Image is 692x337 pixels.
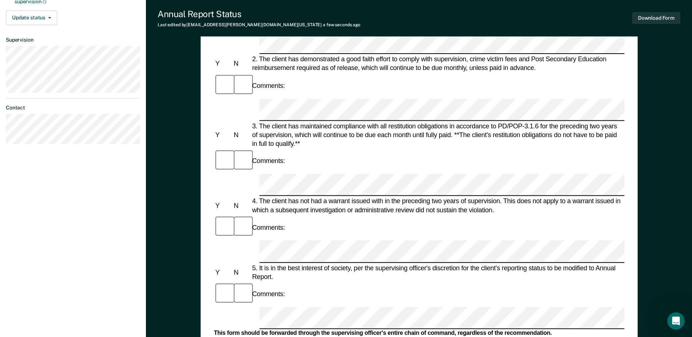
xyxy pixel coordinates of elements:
[158,22,360,27] div: Last edited by [EMAIL_ADDRESS][PERSON_NAME][DOMAIN_NAME][US_STATE]
[251,121,625,148] div: 3. The client has maintained compliance with all restitution obligations in accordance to PD/POP-...
[6,37,140,43] dt: Supervision
[214,59,232,68] div: Y
[632,12,680,24] button: Download Form
[6,105,140,111] dt: Contact
[232,268,250,276] div: N
[667,312,685,330] iframe: Intercom live chat
[214,131,232,139] div: Y
[251,81,286,90] div: Comments:
[251,55,625,73] div: 2. The client has demonstrated a good faith effort to comply with supervision, crime victim fees ...
[232,59,250,68] div: N
[251,156,286,165] div: Comments:
[232,201,250,210] div: N
[6,11,57,25] button: Update status
[214,268,232,276] div: Y
[251,263,625,281] div: 5. It is in the best interest of society, per the supervising officer's discretion for the client...
[158,9,360,19] div: Annual Report Status
[251,197,625,214] div: 4. The client has not had a warrant issued with in the preceding two years of supervision. This d...
[251,223,286,232] div: Comments:
[323,22,360,27] span: a few seconds ago
[232,131,250,139] div: N
[251,290,286,298] div: Comments:
[214,201,232,210] div: Y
